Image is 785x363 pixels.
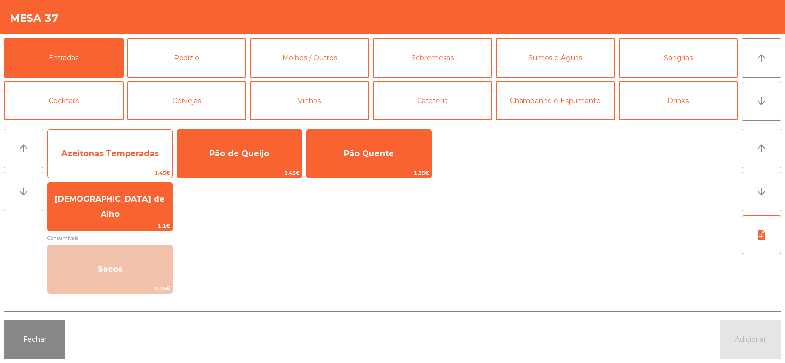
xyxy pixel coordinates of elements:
span: 0.15€ [48,284,172,293]
i: arrow_downward [18,186,29,197]
i: arrow_upward [756,142,767,154]
button: arrow_downward [742,172,781,211]
span: Consumiveis [47,233,432,243]
button: Sangrias [619,38,738,78]
button: arrow_downward [4,172,43,211]
button: Champanhe e Espumante [496,81,615,120]
i: note_add [756,229,767,241]
span: Sacos [98,264,123,274]
i: arrow_upward [756,52,767,64]
button: arrow_downward [742,82,781,121]
button: Cafeteria [373,81,493,120]
span: [DEMOGRAPHIC_DATA] de Alho [55,195,165,219]
button: Cocktails [4,81,124,120]
button: Rodizio [127,38,247,78]
button: arrow_upward [4,129,43,168]
i: arrow_upward [18,142,29,154]
span: Pão Quente [344,149,394,158]
i: arrow_downward [756,95,767,107]
span: 1.1€ [48,222,172,231]
i: arrow_downward [756,186,767,197]
button: Cervejas [127,81,247,120]
button: Drinks [619,81,738,120]
h4: Mesa 37 [10,11,59,26]
button: Entradas [4,38,124,78]
span: 1.35€ [307,168,431,178]
span: Azeitonas Temperadas [61,149,159,158]
span: Pão de Queijo [209,149,269,158]
span: 1.45€ [48,168,172,178]
button: Sumos e Águas [496,38,615,78]
button: arrow_upward [742,38,781,78]
button: arrow_upward [742,129,781,168]
button: Molhos / Outros [250,38,369,78]
button: note_add [742,215,781,254]
button: Fechar [4,320,65,359]
span: 1.45€ [177,168,302,178]
button: Vinhos [250,81,369,120]
button: Sobremesas [373,38,493,78]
